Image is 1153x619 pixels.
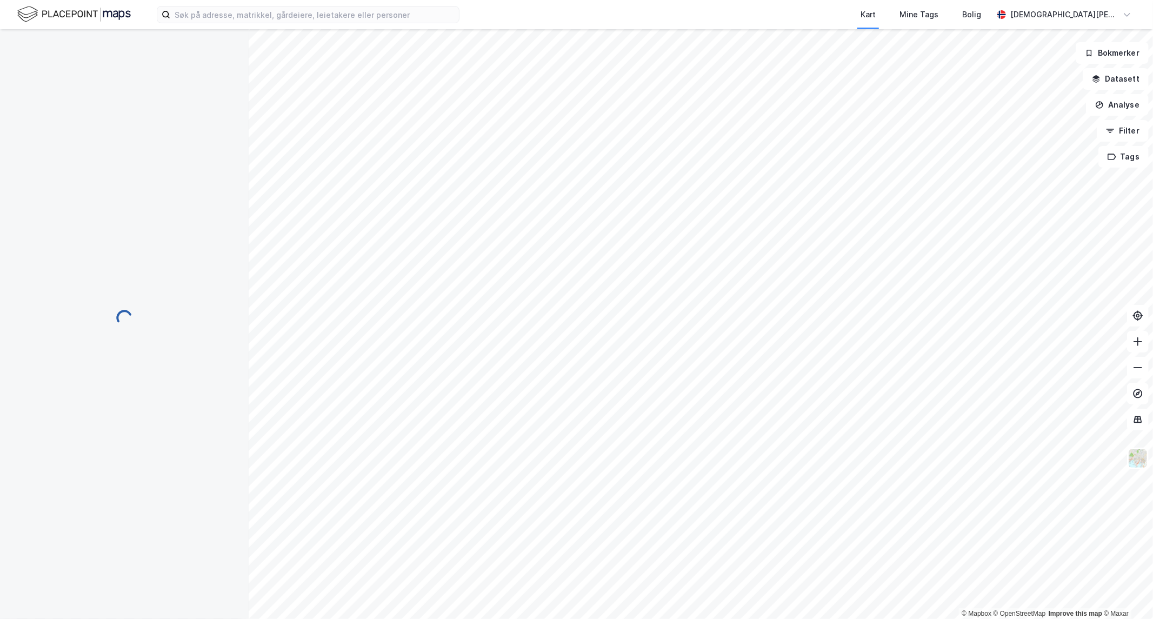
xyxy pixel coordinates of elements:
[1049,610,1102,617] a: Improve this map
[1076,42,1149,64] button: Bokmerker
[1097,120,1149,142] button: Filter
[1098,146,1149,168] button: Tags
[1128,448,1148,469] img: Z
[994,610,1046,617] a: OpenStreetMap
[1010,8,1118,21] div: [DEMOGRAPHIC_DATA][PERSON_NAME]
[170,6,459,23] input: Søk på adresse, matrikkel, gårdeiere, leietakere eller personer
[899,8,938,21] div: Mine Tags
[1083,68,1149,90] button: Datasett
[17,5,131,24] img: logo.f888ab2527a4732fd821a326f86c7f29.svg
[1086,94,1149,116] button: Analyse
[116,309,133,327] img: spinner.a6d8c91a73a9ac5275cf975e30b51cfb.svg
[1099,567,1153,619] div: Kontrollprogram for chat
[1099,567,1153,619] iframe: Chat Widget
[861,8,876,21] div: Kart
[962,610,991,617] a: Mapbox
[962,8,981,21] div: Bolig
